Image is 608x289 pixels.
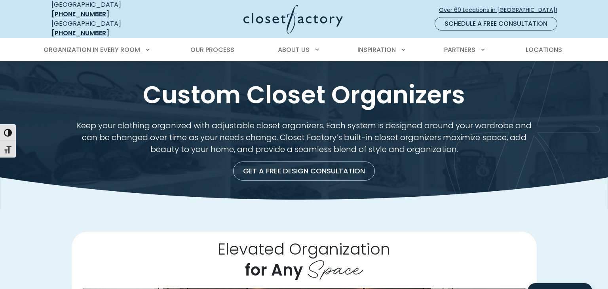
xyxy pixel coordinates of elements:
[51,10,109,19] a: [PHONE_NUMBER]
[243,5,343,34] img: Closet Factory Logo
[439,3,564,17] a: Over 60 Locations in [GEOGRAPHIC_DATA]!
[51,19,166,38] div: [GEOGRAPHIC_DATA]
[307,251,363,282] span: Space
[72,120,537,155] p: Keep your clothing organized with adjustable closet organizers. Each system is designed around yo...
[357,45,396,54] span: Inspiration
[38,39,570,61] nav: Primary Menu
[278,45,310,54] span: About Us
[439,6,563,14] span: Over 60 Locations in [GEOGRAPHIC_DATA]!
[444,45,475,54] span: Partners
[435,17,557,30] a: Schedule a Free Consultation
[50,80,558,110] h1: Custom Closet Organizers
[233,162,375,181] a: Get a Free Design Consultation
[190,45,234,54] span: Our Process
[51,29,109,38] a: [PHONE_NUMBER]
[526,45,562,54] span: Locations
[245,259,303,281] span: for Any
[44,45,140,54] span: Organization in Every Room
[218,238,390,260] span: Elevated Organization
